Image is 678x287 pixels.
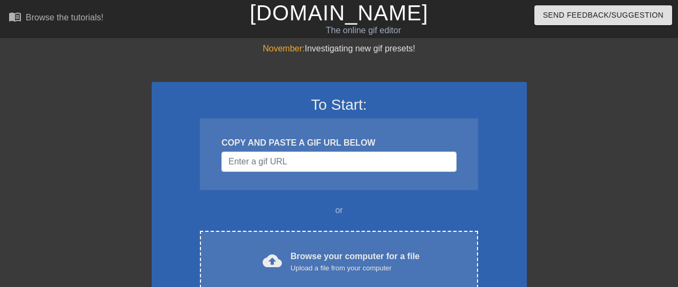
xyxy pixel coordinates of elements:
[263,44,304,53] span: November:
[166,96,513,114] h3: To Start:
[152,42,527,55] div: Investigating new gif presets!
[221,152,456,172] input: Username
[221,137,456,149] div: COPY AND PASTE A GIF URL BELOW
[290,250,420,274] div: Browse your computer for a file
[232,24,496,37] div: The online gif editor
[9,10,103,27] a: Browse the tutorials!
[26,13,103,22] div: Browse the tutorials!
[543,9,664,22] span: Send Feedback/Suggestion
[534,5,672,25] button: Send Feedback/Suggestion
[250,1,428,25] a: [DOMAIN_NAME]
[180,204,499,217] div: or
[290,263,420,274] div: Upload a file from your computer
[9,10,21,23] span: menu_book
[263,251,282,270] span: cloud_upload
